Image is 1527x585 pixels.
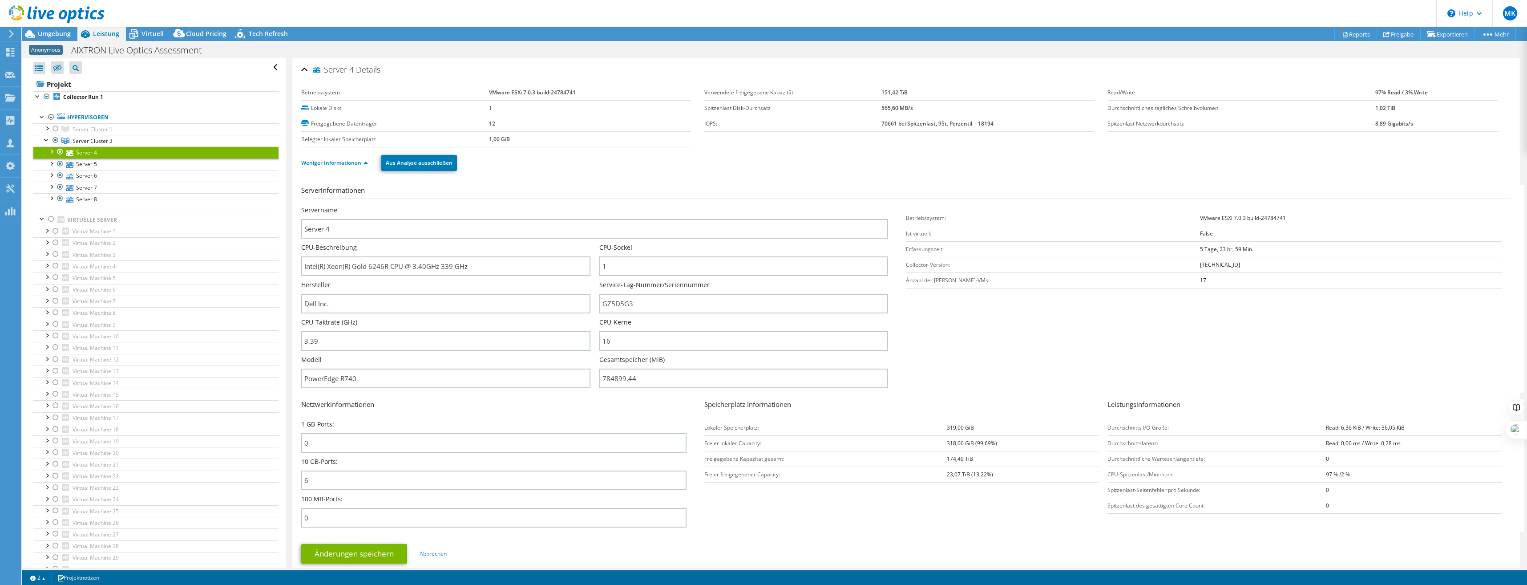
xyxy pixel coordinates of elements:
span: Virtual Machine 3 [73,251,116,259]
label: CPU-Beschreibung [301,243,357,252]
td: CPU-Spitzenlast/Minimum: [1107,467,1325,482]
td: Ist virtuell: [906,226,1200,241]
b: 1 [489,104,492,112]
span: Virtual Machine 24 [73,496,119,503]
span: Virtual Machine 16 [73,402,119,410]
span: Server Cluster 1 [73,126,113,133]
span: Virtual Machine 23 [73,484,119,492]
b: 565,60 MB/s [881,104,913,112]
a: Virtual Machine 13 [33,366,279,377]
a: Virtual Machine 1 [33,226,279,237]
label: Betriebssystem [301,88,489,97]
label: CPU-Sockel [599,243,632,252]
td: Spitzenlast-Seitenfehler pro Sekunde: [1107,482,1325,498]
label: Spitzenlast Disk-Durchsatz [704,104,881,113]
b: 174,49 TiB [947,455,973,463]
b: 1,00 GiB [489,135,510,143]
td: Spitzenlast des gesättigten Core Count: [1107,498,1325,513]
td: Erfassungszeit: [906,241,1200,257]
label: Modell [301,355,322,364]
label: 100 MB-Ports: [301,495,343,504]
td: Collector-Version: [906,257,1200,272]
a: Virtual Machine 4 [33,260,279,272]
a: 2 [24,572,52,583]
td: Anzahl der [PERSON_NAME]-VMs: [906,272,1200,288]
a: Virtual Machine 22 [33,471,279,482]
span: Virtual Machine 22 [73,472,119,480]
b: Read: 0,00 ms / Write: 0,28 ms [1326,439,1401,447]
span: Virtual Machine 7 [73,297,116,305]
a: Virtual Machine 9 [33,319,279,330]
label: Servername [301,206,337,215]
a: Aus Analyse ausschließen [381,155,457,171]
a: Hypervisoren [33,112,279,123]
a: Virtual Machine 28 [33,540,279,552]
b: 319,00 GiB [947,424,974,431]
span: Anonymous [29,45,63,55]
td: Freigegebene Kapazität gesamt: [704,451,946,467]
td: Durchschnitts I/O-Größe: [1107,420,1325,435]
span: Virtual Machine 17 [73,414,119,422]
a: Projekt [33,77,279,91]
a: Freigabe [1377,27,1421,41]
span: Virtual Machine 21 [73,461,119,468]
b: 12 [489,120,495,127]
a: Virtual Machine 11 [33,342,279,353]
b: 0 [1326,502,1329,509]
a: Änderungen speichern [301,544,407,564]
h3: Netzwerkinformationen [301,399,695,413]
h3: Serverinformationen [301,185,1511,199]
span: Virtual Machine 20 [73,449,119,457]
a: Virtual Machine 6 [33,284,279,296]
b: 8,89 Gigabits/s [1375,120,1413,127]
span: Cloud Pricing [186,29,226,38]
b: 5 Tage, 23 hr, 59 Min. [1200,245,1253,253]
b: Collector Run 1 [63,93,103,101]
td: Freier freigegebener Capacity: [704,467,946,482]
span: Virtual Machine 18 [73,426,119,433]
a: Virtual Machine 17 [33,412,279,424]
label: 10 GB-Ports: [301,457,338,466]
label: Read/Write [1107,88,1375,97]
a: Weniger Informationen [301,159,368,167]
b: 151,42 TiB [881,89,908,96]
a: Server 5 [33,158,279,170]
span: Virtual Machine 6 [73,286,116,293]
span: Details [356,64,380,75]
b: 318,00 GiB (99,69%) [947,439,997,447]
a: Virtual Machine 10 [33,330,279,342]
label: Spitzenlast Netzwerkdurchsatz [1107,119,1375,128]
label: CPU-Kerne [599,318,631,327]
span: Virtual Machine 9 [73,321,116,329]
span: Server 4 [313,65,354,74]
a: Virtual Machine 24 [33,494,279,505]
a: Virtual Machine 20 [33,447,279,459]
a: Abbrechen [420,550,447,557]
span: Umgebung [38,29,71,38]
a: Virtual Machine 26 [33,517,279,528]
label: IOPS: [704,119,881,128]
a: Virtual Machine 3 [33,249,279,260]
b: 17 [1200,276,1206,284]
span: Virtual Machine 11 [73,344,119,352]
b: 1,02 TiB [1375,104,1395,112]
a: Virtual Machine 30 [33,564,279,575]
a: Virtuelle Server [33,214,279,225]
label: Belegter lokaler Speicherplatz [301,135,489,144]
td: Lokaler Speicherplatz: [704,420,946,435]
a: Virtual Machine 23 [33,482,279,494]
a: Virtual Machine 14 [33,377,279,389]
a: Collector Run 1 [33,91,279,103]
span: Virtual Machine 13 [73,367,119,375]
h3: Speicherplatz Informationen [704,399,1099,413]
a: Virtual Machine 21 [33,459,279,470]
label: 1 GB-Ports: [301,420,334,429]
b: VMware ESXi 7.0.3 build-24784741 [1200,214,1286,222]
span: Virtual Machine 25 [73,508,119,515]
svg: \n [1447,9,1455,17]
span: Virtual Machine 12 [73,356,119,363]
a: Virtual Machine 12 [33,354,279,366]
b: Read: 6,36 KiB / Write: 36,05 KiB [1326,424,1405,431]
span: Virtual Machine 19 [73,438,119,445]
label: Freigegebene Datenträger [301,119,489,128]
